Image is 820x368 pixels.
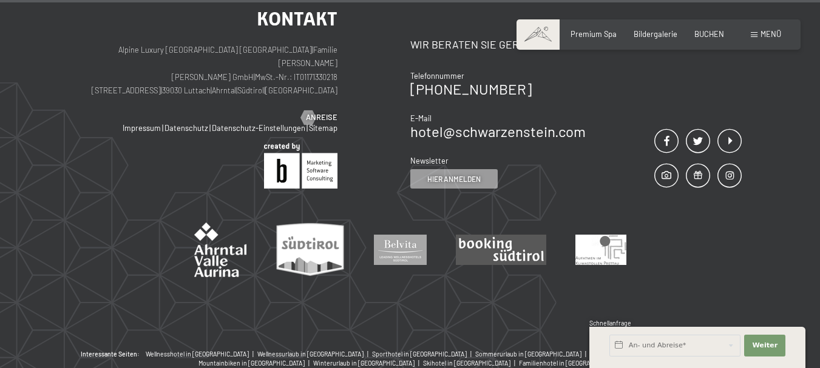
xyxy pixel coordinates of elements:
span: Weiter [752,341,778,350]
span: | [365,350,372,358]
a: Mountainbiken in [GEOGRAPHIC_DATA] | [198,359,313,368]
span: Hier anmelden [427,174,481,184]
a: BUCHEN [694,29,724,39]
a: Skihotel in [GEOGRAPHIC_DATA] | [423,359,519,368]
p: Alpine Luxury [GEOGRAPHIC_DATA] [GEOGRAPHIC_DATA] Familie [PERSON_NAME] [PERSON_NAME] GmbH MwSt.-... [79,43,337,98]
a: Sommerurlaub in [GEOGRAPHIC_DATA] | [475,350,590,359]
button: Weiter [744,335,785,356]
a: Datenschutz [164,123,208,133]
span: Familienhotel in [GEOGRAPHIC_DATA] [519,360,622,367]
a: Bildergalerie [634,29,677,39]
span: Skihotel in [GEOGRAPHIC_DATA] [423,360,510,367]
span: | [161,85,162,95]
a: Wellnesshotel in [GEOGRAPHIC_DATA] | [146,350,257,359]
a: Impressum [123,123,161,133]
span: Winterurlaub in [GEOGRAPHIC_DATA] [313,360,415,367]
span: | [307,123,308,133]
a: [PHONE_NUMBER] [410,80,532,98]
a: Premium Spa [571,29,617,39]
span: Schnellanfrage [589,319,631,327]
span: | [211,85,212,95]
a: Anreise [301,112,337,123]
a: Sporthotel in [GEOGRAPHIC_DATA] | [372,350,475,359]
span: | [254,72,255,82]
span: | [250,350,257,358]
span: Sommerurlaub in [GEOGRAPHIC_DATA] [475,350,581,358]
span: Sporthotel in [GEOGRAPHIC_DATA] [372,350,467,358]
span: | [209,123,211,133]
img: Brandnamic GmbH | Leading Hospitality Solutions [264,143,337,189]
span: | [512,360,519,367]
span: Telefonnummer [410,71,464,81]
span: | [306,360,313,367]
a: Datenschutz-Einstellungen [212,123,305,133]
span: Anreise [306,112,337,123]
span: | [312,45,313,55]
span: Wellnesshotel in [GEOGRAPHIC_DATA] [146,350,249,358]
span: Wir beraten Sie gerne [410,38,533,51]
span: E-Mail [410,113,432,123]
a: hotel@schwarzenstein.com [410,122,586,140]
span: | [468,350,475,358]
a: Winterurlaub in [GEOGRAPHIC_DATA] | [313,359,423,368]
span: Newsletter [410,156,449,166]
span: Wellnessurlaub in [GEOGRAPHIC_DATA] [257,350,364,358]
span: | [162,123,163,133]
span: | [236,85,237,95]
span: | [264,85,265,95]
span: Menü [761,29,781,39]
a: Wellnessurlaub in [GEOGRAPHIC_DATA] | [257,350,372,359]
span: Mountainbiken in [GEOGRAPHIC_DATA] [198,360,305,367]
a: Sitemap [309,123,337,133]
span: Kontakt [257,7,337,30]
a: Familienhotel in [GEOGRAPHIC_DATA] [519,359,622,368]
span: | [416,360,423,367]
b: Interessante Seiten: [81,350,140,359]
